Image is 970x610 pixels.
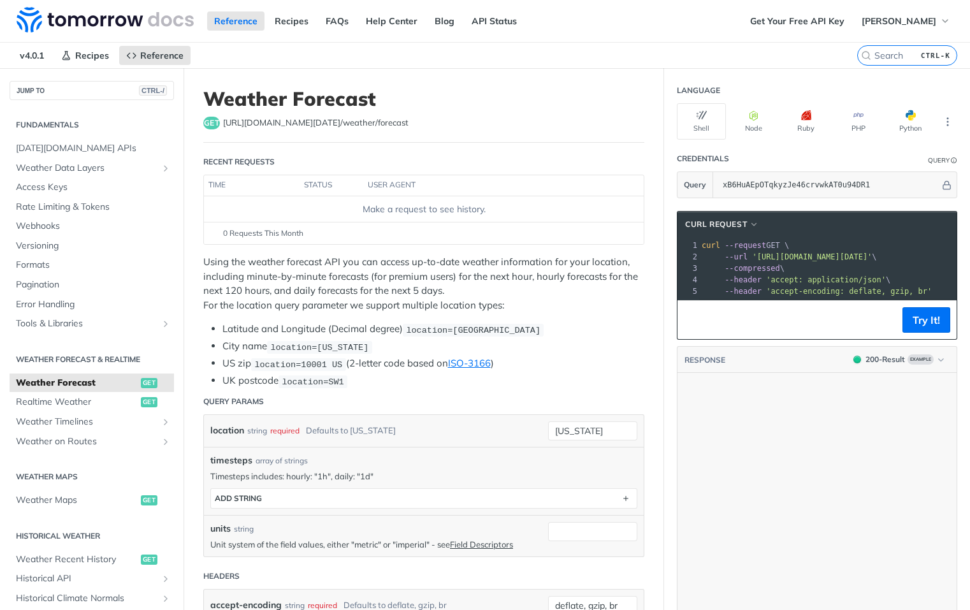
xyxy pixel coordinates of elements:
a: Blog [428,11,461,31]
kbd: CTRL-K [918,49,953,62]
span: cURL Request [685,219,747,230]
span: Error Handling [16,298,171,311]
button: cURL Request [681,218,764,231]
span: Weather Forecast [16,377,138,389]
a: Recipes [268,11,315,31]
span: Webhooks [16,220,171,233]
span: [PERSON_NAME] [862,15,936,27]
button: Show subpages for Tools & Libraries [161,319,171,329]
button: 200200-ResultExample [847,353,950,366]
span: Recipes [75,50,109,61]
div: QueryInformation [928,156,957,165]
span: --header [725,275,762,284]
div: 2 [677,251,699,263]
span: Historical API [16,572,157,585]
span: 'accept-encoding: deflate, gzip, br' [766,287,932,296]
label: units [210,522,231,535]
span: Versioning [16,240,171,252]
span: 0 Requests This Month [223,228,303,239]
a: Weather Forecastget [10,374,174,393]
div: Defaults to [US_STATE] [306,421,396,440]
span: https://api.tomorrow.io/v4/weather/forecast [223,117,409,129]
img: Tomorrow.io Weather API Docs [17,7,194,33]
a: [DATE][DOMAIN_NAME] APIs [10,139,174,158]
a: Reference [119,46,191,65]
div: string [234,523,254,535]
h2: Fundamentals [10,119,174,131]
a: Pagination [10,275,174,294]
div: 200 - Result [865,354,905,365]
span: location=[GEOGRAPHIC_DATA] [406,325,540,335]
a: Recipes [54,46,116,65]
button: Node [729,103,778,140]
li: Latitude and Longitude (Decimal degree) [222,322,644,337]
span: Weather Timelines [16,416,157,428]
span: Pagination [16,279,171,291]
a: Access Keys [10,178,174,197]
span: \ [702,275,890,284]
span: Formats [16,259,171,272]
span: Tools & Libraries [16,317,157,330]
div: string [247,421,267,440]
button: JUMP TOCTRL-/ [10,81,174,100]
div: Language [677,85,720,96]
div: Credentials [677,153,729,164]
div: 5 [677,286,699,297]
button: Show subpages for Historical Climate Normals [161,593,171,604]
a: Error Handling [10,295,174,314]
a: API Status [465,11,524,31]
div: Recent Requests [203,156,275,168]
span: --url [725,252,748,261]
label: location [210,421,244,440]
button: RESPONSE [684,354,726,367]
div: array of strings [256,455,308,467]
button: Query [677,172,713,198]
span: Realtime Weather [16,396,138,409]
svg: More ellipsis [942,116,953,127]
div: Query Params [203,396,264,407]
span: curl [702,241,720,250]
span: --request [725,241,766,250]
a: Rate Limiting & Tokens [10,198,174,217]
span: Example [908,354,934,365]
span: get [141,555,157,565]
span: get [141,495,157,505]
button: Show subpages for Weather Data Layers [161,163,171,173]
a: Weather on RoutesShow subpages for Weather on Routes [10,432,174,451]
button: [PERSON_NAME] [855,11,957,31]
button: Python [886,103,935,140]
span: location=10001 US [254,359,342,369]
span: Weather Data Layers [16,162,157,175]
a: Reference [207,11,264,31]
th: status [300,175,363,196]
li: City name [222,339,644,354]
span: CTRL-/ [139,85,167,96]
a: Webhooks [10,217,174,236]
i: Information [951,157,957,164]
button: Show subpages for Weather on Routes [161,437,171,447]
a: Versioning [10,236,174,256]
span: Access Keys [16,181,171,194]
div: Make a request to see history. [209,203,639,216]
span: GET \ [702,241,789,250]
span: Weather Recent History [16,553,138,566]
a: Historical APIShow subpages for Historical API [10,569,174,588]
a: Weather Recent Historyget [10,550,174,569]
a: FAQs [319,11,356,31]
span: Rate Limiting & Tokens [16,201,171,214]
span: Reference [140,50,184,61]
span: Historical Climate Normals [16,592,157,605]
div: 4 [677,274,699,286]
h2: Weather Maps [10,471,174,483]
span: location=SW1 [282,377,344,386]
span: get [141,378,157,388]
button: Ruby [781,103,830,140]
span: get [203,117,220,129]
span: '[URL][DOMAIN_NAME][DATE]' [752,252,872,261]
button: Show subpages for Historical API [161,574,171,584]
svg: Search [861,50,871,61]
button: Show subpages for Weather Timelines [161,417,171,427]
span: v4.0.1 [13,46,51,65]
span: Weather Maps [16,494,138,507]
a: Historical Climate NormalsShow subpages for Historical Climate Normals [10,589,174,608]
